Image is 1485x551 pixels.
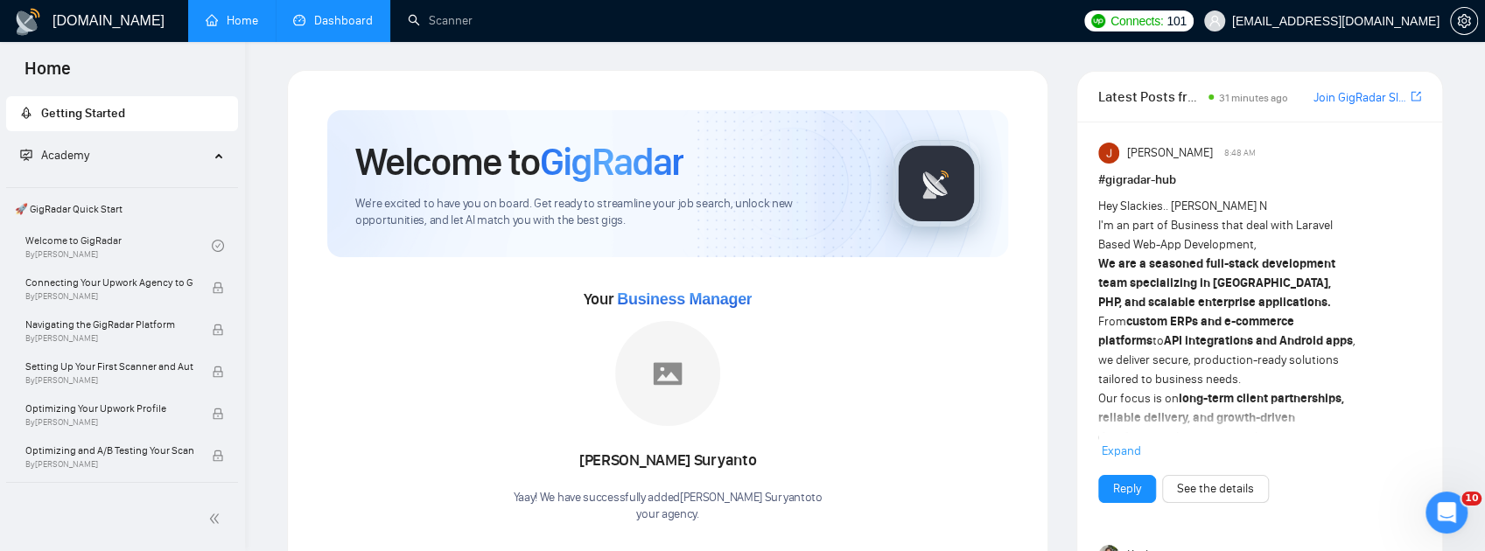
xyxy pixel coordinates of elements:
span: By [PERSON_NAME] [25,291,193,302]
span: lock [212,282,224,294]
a: searchScanner [408,13,473,28]
a: dashboardDashboard [293,13,373,28]
h1: Welcome to [355,138,683,185]
span: export [1411,89,1421,103]
div: Yaay! We have successfully added [PERSON_NAME] Suryanto to [513,490,822,523]
span: lock [212,450,224,462]
span: Connects: [1110,11,1163,31]
a: setting [1450,14,1478,28]
img: placeholder.png [615,321,720,426]
iframe: Intercom live chat [1425,492,1467,534]
a: Reply [1113,479,1141,499]
span: user [1208,15,1221,27]
span: [PERSON_NAME] [1127,143,1213,163]
span: setting [1451,14,1477,28]
a: homeHome [206,13,258,28]
span: By [PERSON_NAME] [25,333,193,344]
span: check-circle [212,240,224,252]
img: upwork-logo.png [1091,14,1105,28]
span: 10 [1461,492,1481,506]
span: 101 [1166,11,1186,31]
span: fund-projection-screen [20,149,32,161]
span: Latest Posts from the GigRadar Community [1098,86,1203,108]
span: Academy [20,148,89,163]
a: export [1411,88,1421,105]
span: By [PERSON_NAME] [25,417,193,428]
span: 🚀 GigRadar Quick Start [8,192,236,227]
span: Home [11,56,85,93]
img: gigradar-logo.png [893,140,980,227]
span: 👑 Agency Success with GigRadar [8,486,236,521]
span: By [PERSON_NAME] [25,375,193,386]
span: We're excited to have you on board. Get ready to streamline your job search, unlock new opportuni... [355,196,865,229]
strong: long-term client partnerships, reliable delivery, and growth-driven development [1098,391,1344,444]
strong: API integrations and Android apps [1164,333,1353,348]
a: See the details [1177,479,1254,499]
span: Getting Started [41,106,125,121]
a: Join GigRadar Slack Community [1313,88,1407,108]
li: Getting Started [6,96,238,131]
strong: custom ERPs and e-commerce platforms [1098,314,1294,348]
button: setting [1450,7,1478,35]
span: Setting Up Your First Scanner and Auto-Bidder [25,358,193,375]
button: See the details [1162,475,1269,503]
strong: We are a seasoned full-stack development team specializing in [GEOGRAPHIC_DATA], PHP, and scalabl... [1098,256,1335,310]
span: Optimizing Your Upwork Profile [25,400,193,417]
span: rocket [20,107,32,119]
span: lock [212,366,224,378]
span: Academy [41,148,89,163]
span: Business Manager [617,290,752,308]
span: By [PERSON_NAME] [25,459,193,470]
span: lock [212,408,224,420]
img: logo [14,8,42,36]
button: Reply [1098,475,1156,503]
span: Your [584,289,753,309]
span: Expand [1102,443,1141,458]
span: lock [212,324,224,336]
span: Connecting Your Upwork Agency to GigRadar [25,274,193,291]
h1: # gigradar-hub [1098,171,1421,190]
span: Optimizing and A/B Testing Your Scanner for Better Results [25,442,193,459]
span: 8:48 AM [1224,145,1256,161]
div: [PERSON_NAME] Suryanto [513,446,822,476]
span: GigRadar [540,138,683,185]
span: 31 minutes ago [1219,92,1288,104]
p: your agency . [513,506,822,523]
span: Navigating the GigRadar Platform [25,316,193,333]
span: double-left [208,510,226,527]
a: Welcome to GigRadarBy[PERSON_NAME] [25,227,212,265]
img: Jivesh Nanda [1098,143,1119,164]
